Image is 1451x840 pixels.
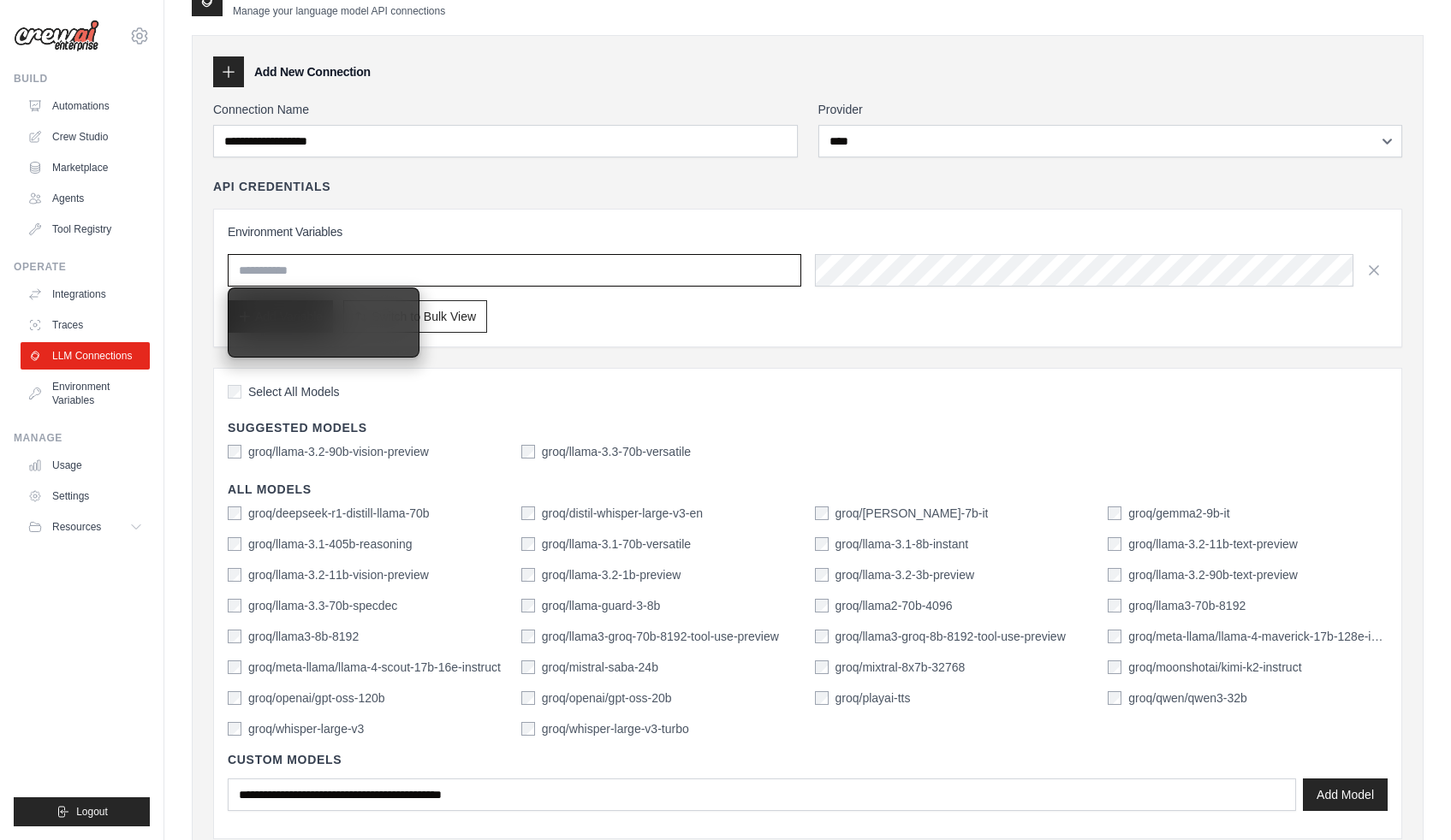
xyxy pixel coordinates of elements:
[542,443,691,460] label: groq/llama-3.3-70b-versatile
[836,566,975,583] label: groq/llama-3.2-3b-preview
[248,689,385,707] label: groq/openai/gpt-oss-120b
[1128,597,1246,614] label: groq/llama3-70b-8192
[1128,505,1229,522] label: groq/gemma2-9b-it
[254,63,371,80] h3: Add New Connection
[521,630,535,643] input: groq/llama3-groq-70b-8192-tool-use-preview
[815,630,829,643] input: groq/llama3-groq-8b-8192-tool-use-preview
[1108,691,1121,705] input: groq/qwen/qwen3-32b
[818,101,1403,118] label: Provider
[521,599,535,612] input: groq/llama-guard-3-8b
[521,722,535,736] input: groq/whisper-large-v3-turbo
[836,659,966,676] label: groq/mixtral-8x7b-32768
[228,223,1388,240] h3: Environment Variables
[21,154,150,181] a: Marketplace
[14,20,99,52] img: Logo
[248,505,430,522] label: groq/deepseek-r1-distill-llama-70b
[836,505,989,522] label: groq/gemma-7b-it
[815,599,829,612] input: groq/llama2-70b-4096
[542,535,691,553] label: groq/llama-3.1-70b-versatile
[521,537,535,551] input: groq/llama-3.1-70b-versatile
[542,720,689,737] label: groq/whisper-large-v3-turbo
[836,597,953,614] label: groq/llama2-70b-4096
[521,568,535,582] input: groq/llama-3.2-1b-preview
[14,797,150,826] button: Logout
[228,385,241,399] input: Select All Models
[1128,659,1301,676] label: groq/moonshotai/kimi-k2-instruct
[228,481,1388,498] h4: All Models
[521,691,535,705] input: groq/openai/gpt-oss-20b
[14,72,150,86] div: Build
[228,691,241,705] input: groq/openai/gpt-oss-120b
[815,691,829,705] input: groq/playai-tts
[228,630,241,643] input: groq/llama3-8b-8192
[228,599,241,612] input: groq/llama-3.3-70b-specdec
[1108,537,1121,551] input: groq/llama-3.2-11b-text-preview
[542,659,658,676] label: groq/mistral-saba-24b
[248,628,359,645] label: groq/llama3-8b-8192
[248,659,501,676] label: groq/meta-llama/llama-4-scout-17b-16e-instruct
[213,101,798,118] label: Connection Name
[1108,660,1121,674] input: groq/moonshotai/kimi-k2-instruct
[21,342,150,370] a: LLM Connections
[76,805,108,819] span: Logout
[228,568,241,582] input: groq/llama-3.2-11b-vision-preview
[248,443,429,460] label: groq/llama-3.2-90b-vision-preview
[521,506,535,520] input: groq/distil-whisper-large-v3-en
[21,373,150,414] a: Environment Variables
[1303,778,1388,811] button: Add Model
[542,597,661,614] label: groq/llama-guard-3-8b
[1128,628,1388,645] label: groq/meta-llama/llama-4-maverick-17b-128e-instruct
[542,505,703,522] label: groq/distil-whisper-large-v3-en
[21,452,150,479] a: Usage
[233,4,445,18] p: Manage your language model API connections
[542,566,681,583] label: groq/llama-3.2-1b-preview
[836,689,911,707] label: groq/playai-tts
[21,513,150,541] button: Resources
[836,628,1066,645] label: groq/llama3-groq-8b-8192-tool-use-preview
[521,660,535,674] input: groq/mistral-saba-24b
[228,445,241,458] input: groq/llama-3.2-90b-vision-preview
[228,751,1388,768] h4: Custom Models
[1128,566,1298,583] label: groq/llama-3.2-90b-text-preview
[228,537,241,551] input: groq/llama-3.1-405b-reasoning
[228,660,241,674] input: groq/meta-llama/llama-4-scout-17b-16e-instruct
[248,566,429,583] label: groq/llama-3.2-11b-vision-preview
[815,660,829,674] input: groq/mixtral-8x7b-32768
[21,123,150,151] a: Crew Studio
[1108,506,1121,520] input: groq/gemma2-9b-it
[228,722,241,736] input: groq/whisper-large-v3
[372,308,476,325] span: Switch to Bulk View
[815,537,829,551] input: groq/llama-3.1-8b-instant
[21,482,150,510] a: Settings
[228,419,1388,436] h4: Suggested Models
[21,216,150,243] a: Tool Registry
[248,383,340,400] span: Select All Models
[248,720,364,737] label: groq/whisper-large-v3
[1108,568,1121,582] input: groq/llama-3.2-90b-text-preview
[228,506,241,520] input: groq/deepseek-r1-distill-llama-70b
[542,628,779,645] label: groq/llama3-groq-70b-8192-tool-use-preview
[52,520,101,534] span: Resources
[1108,599,1121,612] input: groq/llama3-70b-8192
[21,185,150,212] a: Agents
[1108,630,1121,643] input: groq/meta-llama/llama-4-maverick-17b-128e-instruct
[1128,535,1298,553] label: groq/llama-3.2-11b-text-preview
[213,178,330,195] h4: API Credentials
[21,92,150,120] a: Automations
[14,431,150,445] div: Manage
[21,311,150,339] a: Traces
[836,535,969,553] label: groq/llama-3.1-8b-instant
[1128,689,1247,707] label: groq/qwen/qwen3-32b
[21,281,150,308] a: Integrations
[815,506,829,520] input: groq/gemma-7b-it
[248,535,412,553] label: groq/llama-3.1-405b-reasoning
[14,260,150,274] div: Operate
[248,597,397,614] label: groq/llama-3.3-70b-specdec
[815,568,829,582] input: groq/llama-3.2-3b-preview
[521,445,535,458] input: groq/llama-3.3-70b-versatile
[542,689,672,707] label: groq/openai/gpt-oss-20b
